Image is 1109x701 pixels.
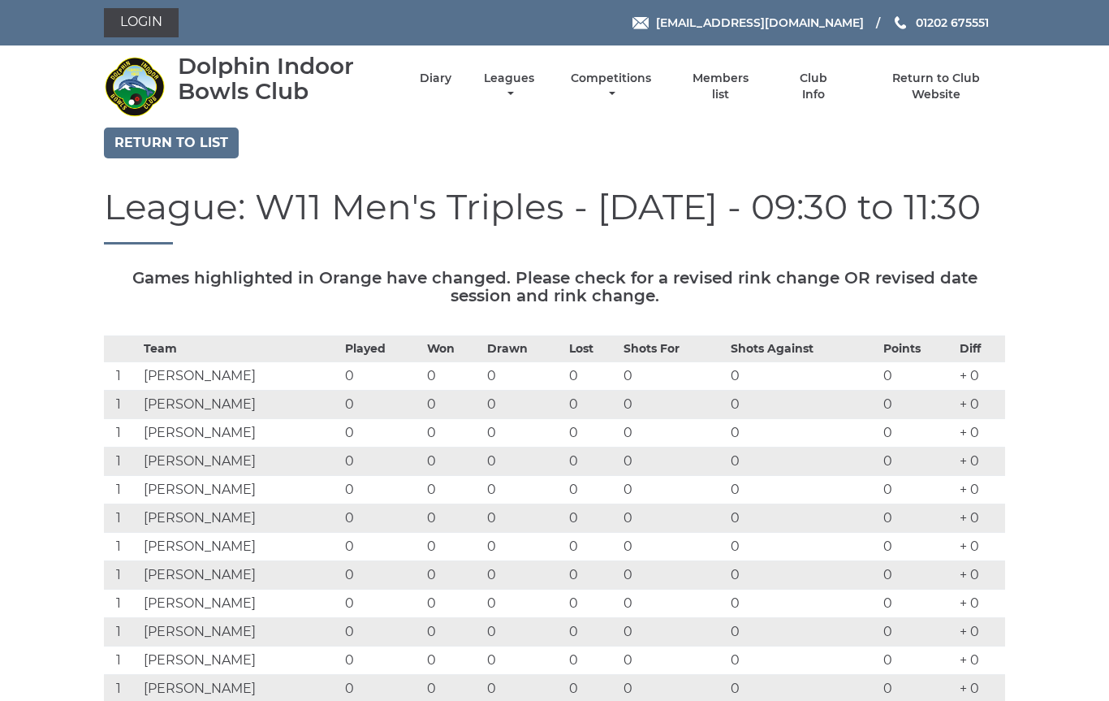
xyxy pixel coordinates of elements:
[341,362,423,391] td: 0
[727,336,879,362] th: Shots Against
[423,419,483,448] td: 0
[565,618,619,647] td: 0
[140,618,342,647] td: [PERSON_NAME]
[140,533,342,561] td: [PERSON_NAME]
[879,647,956,675] td: 0
[104,128,239,158] a: Return to list
[483,504,565,533] td: 0
[879,362,956,391] td: 0
[104,187,1005,244] h1: League: W11 Men's Triples - [DATE] - 09:30 to 11:30
[104,533,140,561] td: 1
[483,448,565,476] td: 0
[879,391,956,419] td: 0
[423,561,483,590] td: 0
[727,391,879,419] td: 0
[632,14,864,32] a: Email [EMAIL_ADDRESS][DOMAIN_NAME]
[104,269,1005,305] h5: Games highlighted in Orange have changed. Please check for a revised rink change OR revised date ...
[420,71,451,86] a: Diary
[483,590,565,618] td: 0
[619,618,727,647] td: 0
[619,448,727,476] td: 0
[423,391,483,419] td: 0
[727,504,879,533] td: 0
[104,362,140,391] td: 1
[727,561,879,590] td: 0
[727,618,879,647] td: 0
[619,647,727,675] td: 0
[956,448,1005,476] td: + 0
[104,419,140,448] td: 1
[956,590,1005,618] td: + 0
[619,391,727,419] td: 0
[104,590,140,618] td: 1
[565,391,619,419] td: 0
[879,618,956,647] td: 0
[423,448,483,476] td: 0
[140,391,342,419] td: [PERSON_NAME]
[727,362,879,391] td: 0
[619,419,727,448] td: 0
[868,71,1005,102] a: Return to Club Website
[480,71,538,102] a: Leagues
[879,336,956,362] th: Points
[684,71,758,102] a: Members list
[483,336,565,362] th: Drawn
[727,476,879,504] td: 0
[619,336,727,362] th: Shots For
[341,448,423,476] td: 0
[879,590,956,618] td: 0
[341,618,423,647] td: 0
[140,647,342,675] td: [PERSON_NAME]
[565,362,619,391] td: 0
[565,647,619,675] td: 0
[956,391,1005,419] td: + 0
[565,419,619,448] td: 0
[483,647,565,675] td: 0
[567,71,655,102] a: Competitions
[483,476,565,504] td: 0
[140,336,342,362] th: Team
[104,618,140,647] td: 1
[619,476,727,504] td: 0
[140,561,342,590] td: [PERSON_NAME]
[656,15,864,30] span: [EMAIL_ADDRESS][DOMAIN_NAME]
[104,476,140,504] td: 1
[879,419,956,448] td: 0
[727,533,879,561] td: 0
[423,533,483,561] td: 0
[956,561,1005,590] td: + 0
[483,419,565,448] td: 0
[483,391,565,419] td: 0
[140,476,342,504] td: [PERSON_NAME]
[565,590,619,618] td: 0
[104,391,140,419] td: 1
[892,14,989,32] a: Phone us 01202 675551
[632,17,649,29] img: Email
[341,504,423,533] td: 0
[341,336,423,362] th: Played
[956,647,1005,675] td: + 0
[565,533,619,561] td: 0
[104,561,140,590] td: 1
[565,448,619,476] td: 0
[727,590,879,618] td: 0
[895,16,906,29] img: Phone us
[619,561,727,590] td: 0
[341,590,423,618] td: 0
[104,504,140,533] td: 1
[879,561,956,590] td: 0
[727,419,879,448] td: 0
[956,362,1005,391] td: + 0
[178,54,391,104] div: Dolphin Indoor Bowls Club
[787,71,839,102] a: Club Info
[619,362,727,391] td: 0
[341,561,423,590] td: 0
[104,8,179,37] a: Login
[423,504,483,533] td: 0
[565,561,619,590] td: 0
[619,590,727,618] td: 0
[727,448,879,476] td: 0
[423,618,483,647] td: 0
[341,419,423,448] td: 0
[956,618,1005,647] td: + 0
